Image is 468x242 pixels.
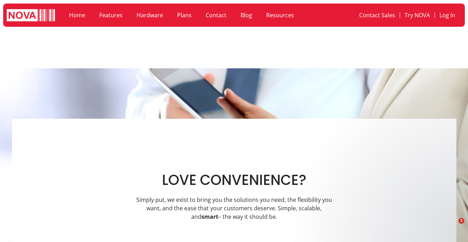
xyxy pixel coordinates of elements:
a: Blog [233,7,259,23]
p: Simply put, we exist to bring you the solutions you need, the flexibility you want, and the ease ... [132,196,336,221]
h1: LOVE CONVENIENCE? [132,172,336,188]
a: Home [62,7,92,23]
iframe: Intercom live chat [444,218,461,235]
nav: Menu [329,7,460,23]
strong: smart [201,213,218,221]
a: Try NOVA [400,7,435,23]
a: Plans [170,7,199,23]
a: Hardware [130,7,170,23]
a: Log In [435,7,460,23]
img: logo white [7,9,55,23]
a: Contact [199,7,233,23]
span: 3 [458,218,464,224]
a: Resources [259,7,301,23]
a: Features [92,7,130,23]
nav: Menu [62,7,321,23]
a: Contact Sales [355,7,400,23]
